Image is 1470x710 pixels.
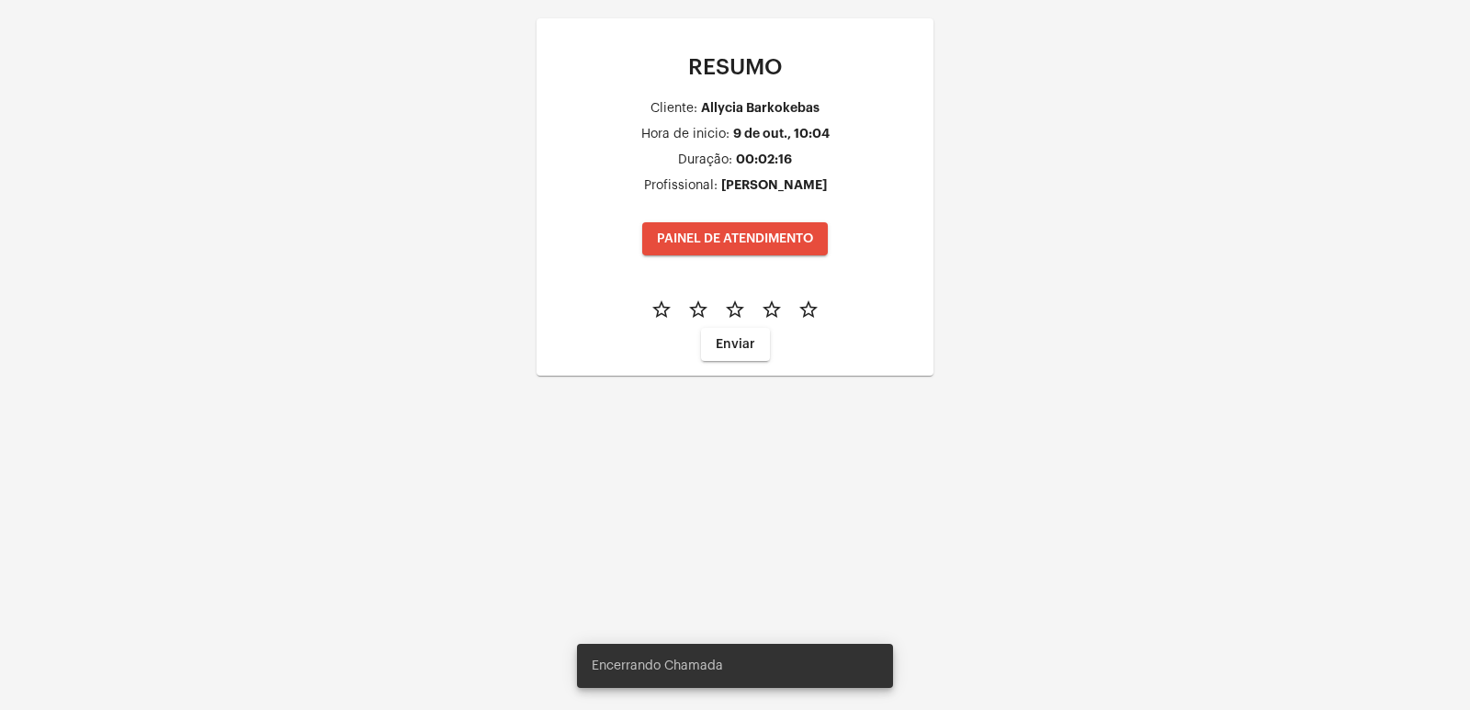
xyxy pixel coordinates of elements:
[701,101,820,115] div: Allycia Barkokebas
[733,127,830,141] div: 9 de out., 10:04
[724,299,746,321] mat-icon: star_border
[650,102,697,116] div: Cliente:
[641,128,729,141] div: Hora de inicio:
[592,657,723,675] span: Encerrando Chamada
[657,232,813,245] span: PAINEL DE ATENDIMENTO
[644,179,718,193] div: Profissional:
[701,328,770,361] button: Enviar
[678,153,732,167] div: Duração:
[687,299,709,321] mat-icon: star_border
[721,178,827,192] div: [PERSON_NAME]
[736,152,792,166] div: 00:02:16
[650,299,673,321] mat-icon: star_border
[551,55,919,79] p: RESUMO
[716,338,755,351] span: Enviar
[642,222,828,255] button: PAINEL DE ATENDIMENTO
[797,299,820,321] mat-icon: star_border
[761,299,783,321] mat-icon: star_border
